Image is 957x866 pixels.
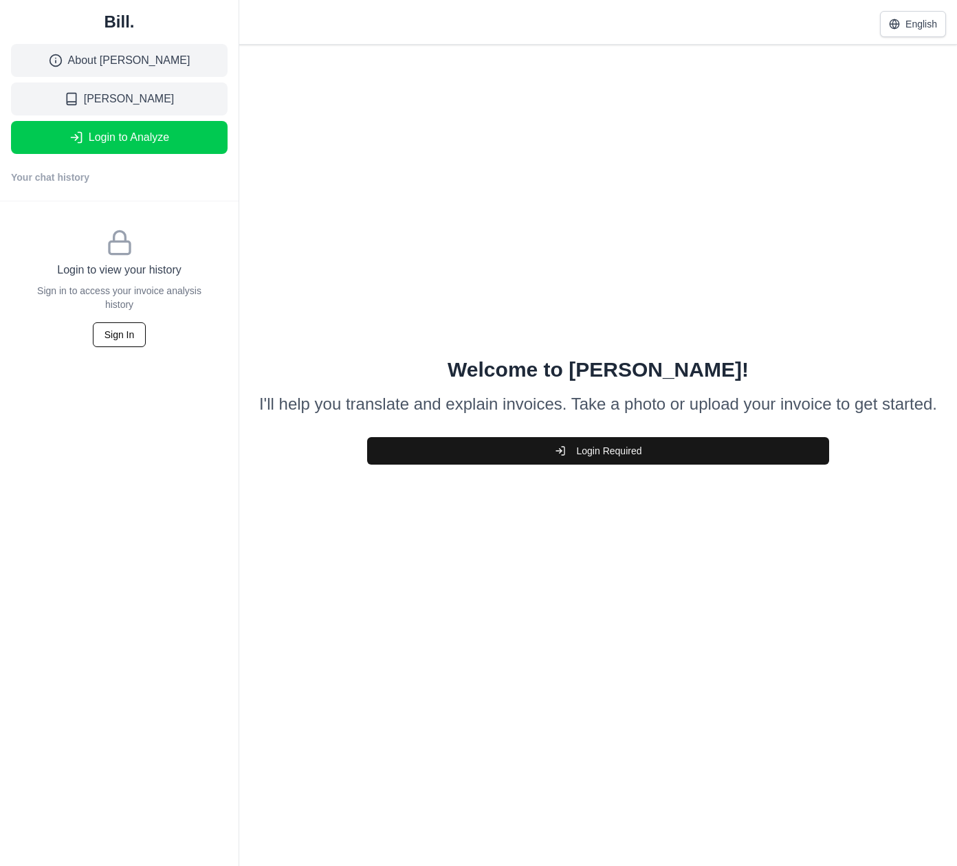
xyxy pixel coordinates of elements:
[11,11,228,33] a: Bill.
[259,393,937,415] p: I'll help you translate and explain invoices. Take a photo or upload your invoice to get started.
[11,170,89,184] h2: Your chat history
[11,82,228,115] a: [PERSON_NAME]
[11,44,228,77] a: About [PERSON_NAME]
[367,437,829,465] button: Login Required
[27,284,211,311] p: Sign in to access your invoice analysis history
[259,357,937,382] h1: Welcome to [PERSON_NAME]!
[89,129,169,146] span: Login to Analyze
[84,91,175,107] span: [PERSON_NAME]
[93,329,146,340] a: Sign In
[68,52,190,69] span: About [PERSON_NAME]
[11,121,228,154] button: Login to Analyze
[880,11,946,37] button: English
[27,262,211,278] h3: Login to view your history
[93,322,146,347] button: Sign In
